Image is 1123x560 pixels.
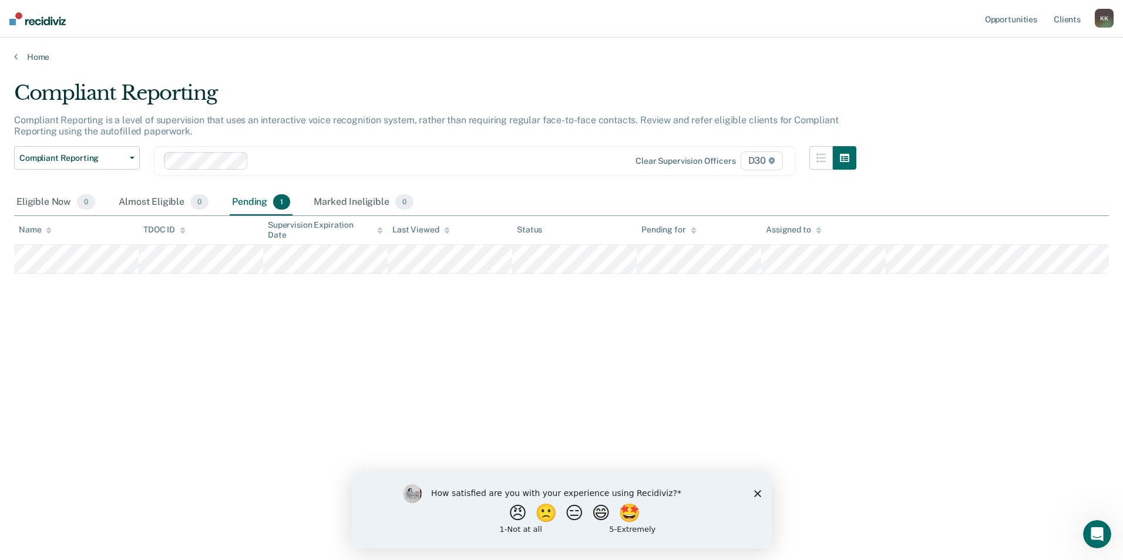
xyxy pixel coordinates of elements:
[517,225,542,235] div: Status
[19,225,52,235] div: Name
[311,190,416,215] div: Marked Ineligible0
[230,190,292,215] div: Pending1
[636,156,735,166] div: Clear supervision officers
[190,194,209,210] span: 0
[395,194,413,210] span: 0
[14,190,97,215] div: Eligible Now0
[9,12,66,25] img: Recidiviz
[1095,9,1114,28] div: K K
[273,194,290,210] span: 1
[19,153,125,163] span: Compliant Reporting
[116,190,211,215] div: Almost Eligible0
[741,151,783,170] span: D30
[77,194,95,210] span: 0
[143,225,186,235] div: TDOC ID
[268,220,383,240] div: Supervision Expiration Date
[14,114,838,137] p: Compliant Reporting is a level of supervision that uses an interactive voice recognition system, ...
[766,225,821,235] div: Assigned to
[14,146,140,170] button: Compliant Reporting
[351,473,772,548] iframe: Survey by Kim from Recidiviz
[14,52,1109,62] a: Home
[14,81,856,114] div: Compliant Reporting
[1095,9,1114,28] button: KK
[392,225,449,235] div: Last Viewed
[1083,520,1111,548] iframe: Intercom live chat
[641,225,696,235] div: Pending for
